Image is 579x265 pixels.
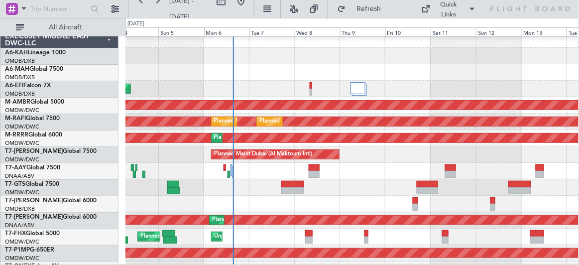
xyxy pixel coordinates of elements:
[5,198,97,204] a: T7-[PERSON_NAME]Global 6000
[158,27,204,36] div: Sun 5
[5,83,23,89] span: A6-EFI
[5,214,63,220] span: T7-[PERSON_NAME]
[5,198,63,204] span: T7-[PERSON_NAME]
[5,148,63,154] span: T7-[PERSON_NAME]
[348,5,390,12] span: Refresh
[214,114,312,129] div: Planned Maint Dubai (Al Maktoum Intl)
[5,99,30,105] span: M-AMBR
[5,189,39,196] a: OMDW/DWC
[5,238,39,246] a: OMDW/DWC
[127,20,144,28] div: [DATE]
[5,50,28,56] span: A6-KAH
[5,66,63,72] a: A6-MAHGlobal 7500
[385,27,431,36] div: Fri 10
[5,99,64,105] a: M-AMBRGlobal 5000
[476,27,521,36] div: Sun 12
[5,165,26,171] span: T7-AAY
[5,57,35,65] a: OMDB/DXB
[5,156,39,163] a: OMDW/DWC
[333,1,393,17] button: Refresh
[295,27,340,36] div: Wed 8
[5,132,62,138] a: M-RRRRGlobal 6000
[340,27,385,36] div: Thu 9
[5,132,28,138] span: M-RRRR
[5,107,39,114] a: OMDW/DWC
[417,1,481,17] button: Quick Links
[431,27,476,36] div: Sat 11
[5,222,34,229] a: DNAA/ABV
[5,116,26,122] span: M-RAFI
[212,213,310,228] div: Planned Maint Dubai (Al Maktoum Intl)
[214,229,361,244] div: Unplanned Maint [GEOGRAPHIC_DATA] (Al Maktoum Intl)
[5,148,97,154] a: T7-[PERSON_NAME]Global 7500
[214,147,312,162] div: Planned Maint Dubai (Al Maktoum Intl)
[113,27,158,36] div: Sat 4
[259,114,357,129] div: Planned Maint Dubai (Al Maktoum Intl)
[5,214,97,220] a: T7-[PERSON_NAME]Global 6000
[214,131,312,145] div: Planned Maint Dubai (Al Maktoum Intl)
[5,231,60,237] a: T7-FHXGlobal 5000
[5,123,39,131] a: OMDW/DWC
[5,165,60,171] a: T7-AAYGlobal 7500
[5,231,26,237] span: T7-FHX
[140,229,257,244] div: Planned Maint [GEOGRAPHIC_DATA] (Seletar)
[5,90,35,98] a: OMDB/DXB
[5,247,30,253] span: T7-P1MP
[30,1,88,16] input: Trip Number
[26,24,105,31] span: All Aircraft
[5,83,51,89] a: A6-EFIFalcon 7X
[5,172,34,180] a: DNAA/ABV
[5,139,39,147] a: OMDW/DWC
[5,116,60,122] a: M-RAFIGlobal 7500
[249,27,295,36] div: Tue 7
[521,27,567,36] div: Mon 13
[11,19,108,35] button: All Aircraft
[5,50,66,56] a: A6-KAHLineage 1000
[204,27,249,36] div: Mon 6
[5,255,39,262] a: OMDW/DWC
[5,181,59,187] a: T7-GTSGlobal 7500
[5,247,54,253] a: T7-P1MPG-650ER
[5,74,35,81] a: OMDB/DXB
[5,181,25,187] span: T7-GTS
[5,66,29,72] span: A6-MAH
[5,205,35,213] a: OMDB/DXB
